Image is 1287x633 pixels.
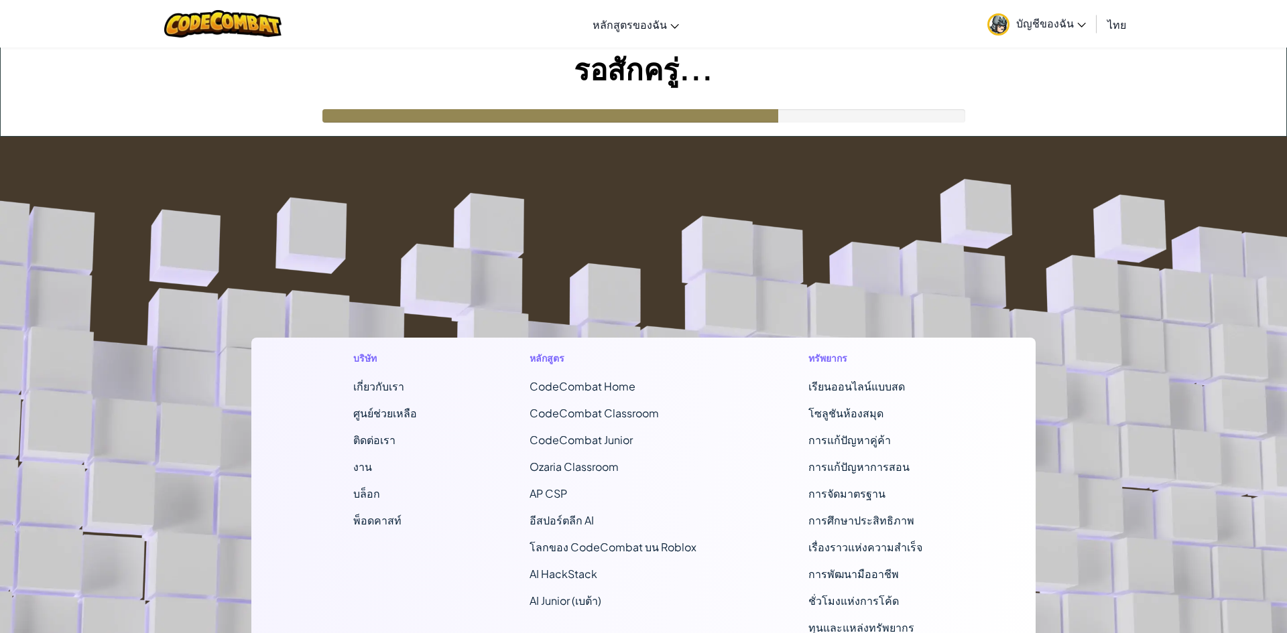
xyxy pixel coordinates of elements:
[808,406,883,420] a: โซลูชันห้องสมุด
[808,567,899,581] a: การพัฒนามืออาชีพ
[808,486,885,500] a: การจัดมาตรฐาน
[808,379,905,393] a: เรียนออนไลน์แบบสด
[987,13,1009,36] img: avatar
[1016,16,1086,30] span: บัญชีของฉัน
[530,486,567,500] a: AP CSP
[586,6,686,42] a: หลักสูตรของฉัน
[353,379,404,393] a: เกี่ยวกับเรา
[808,433,891,447] a: การแก้ปัญหาคู่ค้า
[530,593,601,608] a: AI Junior (เบต้า)
[1,48,1286,89] h1: รอสักครู่...
[808,540,922,554] a: เรื่องราวแห่งความสำเร็จ
[353,513,402,527] a: พ็อดคาสท์
[353,351,417,365] h1: บริษัท
[353,433,395,447] span: ติดต่อเรา
[353,460,372,474] a: งาน
[808,513,914,527] a: การศึกษาประสิทธิภาพ
[353,486,380,500] a: บล็อก
[530,540,696,554] a: โลกของ CodeCombat บน Roblox
[530,379,635,393] span: CodeCombat Home
[164,10,282,38] img: CodeCombat logo
[808,351,934,365] h1: ทรัพยากร
[530,513,594,527] a: อีสปอร์ตลีก AI
[1107,17,1126,31] span: ไทย
[530,351,696,365] h1: หลักสูตร
[808,593,899,608] a: ชั่วโมงแห่งการโค้ด
[530,460,619,474] a: Ozaria Classroom
[530,406,659,420] a: CodeCombat Classroom
[530,567,597,581] a: AI HackStack
[593,17,667,31] span: หลักสูตรของฉัน
[353,406,417,420] a: ศูนย์ช่วยเหลือ
[1101,6,1133,42] a: ไทย
[808,460,910,474] a: การแก้ปัญหาการสอน
[530,433,633,447] a: CodeCombat Junior
[981,3,1093,45] a: บัญชีของฉัน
